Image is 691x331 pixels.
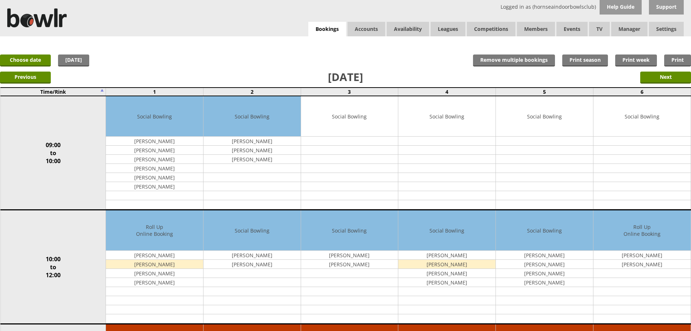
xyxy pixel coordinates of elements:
a: Bookings [308,22,346,37]
a: [DATE] [58,55,89,66]
td: [PERSON_NAME] [496,260,593,269]
td: Social Bowling [496,210,593,251]
td: 4 [398,88,496,96]
td: Social Bowling [203,210,301,251]
span: TV [589,22,610,36]
td: [PERSON_NAME] [593,260,691,269]
span: Members [517,22,555,36]
td: [PERSON_NAME] [301,260,398,269]
span: Manager [611,22,647,36]
td: [PERSON_NAME] [496,251,593,260]
td: 09:00 to 10:00 [0,96,106,210]
td: [PERSON_NAME] [398,260,495,269]
td: 6 [593,88,691,96]
td: 2 [203,88,301,96]
td: [PERSON_NAME] [106,137,203,146]
a: Print week [615,55,657,66]
a: Leagues [431,22,465,36]
a: Print season [562,55,608,66]
td: [PERSON_NAME] [106,269,203,278]
td: 10:00 to 12:00 [0,210,106,324]
td: Roll Up Online Booking [593,210,691,251]
td: Roll Up Online Booking [106,210,203,251]
a: Availability [387,22,429,36]
td: [PERSON_NAME] [106,182,203,191]
span: Accounts [347,22,385,36]
td: Social Bowling [496,96,593,137]
a: Print [664,55,691,66]
td: Social Bowling [301,96,398,137]
td: [PERSON_NAME] [496,269,593,278]
td: [PERSON_NAME] [203,251,301,260]
td: [PERSON_NAME] [203,137,301,146]
td: [PERSON_NAME] [106,155,203,164]
input: Remove multiple bookings [473,55,555,66]
td: 1 [106,88,203,96]
td: Social Bowling [106,96,203,137]
td: Social Bowling [398,96,495,137]
td: [PERSON_NAME] [203,146,301,155]
td: [PERSON_NAME] [106,164,203,173]
td: Social Bowling [593,96,691,137]
td: [PERSON_NAME] [106,146,203,155]
span: Settings [649,22,684,36]
td: [PERSON_NAME] [106,278,203,287]
td: Time/Rink [0,88,106,96]
td: Social Bowling [398,210,495,251]
td: [PERSON_NAME] [398,251,495,260]
td: [PERSON_NAME] [106,173,203,182]
td: 3 [301,88,398,96]
td: Social Bowling [203,96,301,137]
td: [PERSON_NAME] [106,251,203,260]
td: Social Bowling [301,210,398,251]
td: 5 [496,88,593,96]
input: Next [640,72,691,84]
a: Events [556,22,588,36]
td: [PERSON_NAME] [301,251,398,260]
td: [PERSON_NAME] [203,260,301,269]
a: Competitions [467,22,515,36]
td: [PERSON_NAME] [398,278,495,287]
td: [PERSON_NAME] [398,269,495,278]
td: [PERSON_NAME] [106,260,203,269]
td: [PERSON_NAME] [203,155,301,164]
td: [PERSON_NAME] [496,278,593,287]
td: [PERSON_NAME] [593,251,691,260]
